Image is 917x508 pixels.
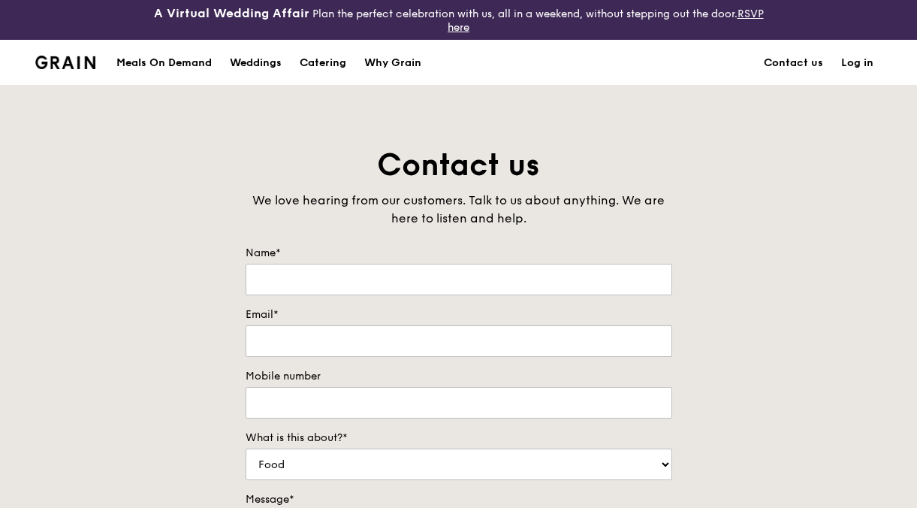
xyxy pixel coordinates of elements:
[221,41,291,86] a: Weddings
[246,192,672,228] div: We love hearing from our customers. Talk to us about anything. We are here to listen and help.
[153,6,765,34] div: Plan the perfect celebration with us, all in a weekend, without stepping out the door.
[35,56,96,69] img: Grain
[246,145,672,186] h1: Contact us
[246,369,672,384] label: Mobile number
[448,8,764,34] a: RSVP here
[364,41,421,86] div: Why Grain
[116,41,212,86] div: Meals On Demand
[246,492,672,507] label: Message*
[755,41,832,86] a: Contact us
[291,41,355,86] a: Catering
[300,41,346,86] div: Catering
[246,307,672,322] label: Email*
[355,41,430,86] a: Why Grain
[154,6,309,21] h3: A Virtual Wedding Affair
[230,41,282,86] div: Weddings
[35,39,96,84] a: GrainGrain
[246,431,672,446] label: What is this about?*
[246,246,672,261] label: Name*
[832,41,882,86] a: Log in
